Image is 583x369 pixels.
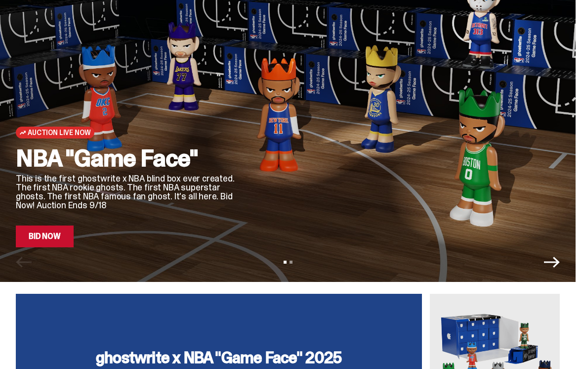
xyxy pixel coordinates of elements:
p: This is the first ghostwrite x NBA blind box ever created. The first NBA rookie ghosts. The first... [16,174,236,210]
h2: NBA "Game Face" [16,146,236,170]
button: Next [544,254,560,270]
a: Bid Now [16,226,74,247]
span: Auction Live Now [28,129,90,137]
h3: ghostwrite x NBA "Game Face" 2025 [96,350,342,366]
button: View slide 2 [290,261,292,264]
button: View slide 1 [284,261,287,264]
